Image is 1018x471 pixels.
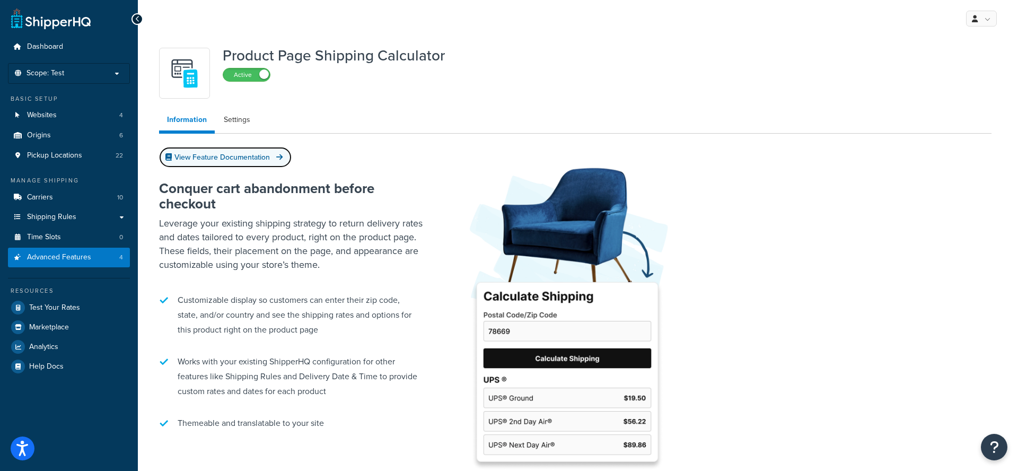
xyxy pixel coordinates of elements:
[27,253,91,262] span: Advanced Features
[8,248,130,267] a: Advanced Features4
[216,109,258,130] a: Settings
[8,106,130,125] a: Websites4
[8,106,130,125] li: Websites
[117,193,123,202] span: 10
[159,109,215,134] a: Information
[27,42,63,51] span: Dashboard
[29,323,69,332] span: Marketplace
[8,298,130,317] a: Test Your Rates
[119,111,123,120] span: 4
[223,68,270,81] label: Active
[159,349,424,404] li: Works with your existing ShipperHQ configuration for other features like Shipping Rules and Deliv...
[29,362,64,371] span: Help Docs
[8,286,130,295] div: Resources
[119,233,123,242] span: 0
[29,343,58,352] span: Analytics
[8,357,130,376] a: Help Docs
[8,126,130,145] li: Origins
[27,111,57,120] span: Websites
[8,228,130,247] a: Time Slots0
[27,233,61,242] span: Time Slots
[119,131,123,140] span: 6
[8,146,130,165] a: Pickup Locations22
[8,188,130,207] a: Carriers10
[27,151,82,160] span: Pickup Locations
[8,337,130,356] a: Analytics
[8,146,130,165] li: Pickup Locations
[8,207,130,227] a: Shipping Rules
[27,131,51,140] span: Origins
[159,287,424,343] li: Customizable display so customers can enter their zip code, state, and/or country and see the shi...
[27,69,64,78] span: Scope: Test
[29,303,80,312] span: Test Your Rates
[116,151,123,160] span: 22
[159,216,424,272] p: Leverage your existing shipping strategy to return delivery rates and dates tailored to every pro...
[159,181,424,211] h2: Conquer cart abandonment before checkout
[27,213,76,222] span: Shipping Rules
[119,253,123,262] span: 4
[8,318,130,337] a: Marketplace
[8,94,130,103] div: Basic Setup
[8,37,130,57] a: Dashboard
[981,434,1007,460] button: Open Resource Center
[159,147,292,168] a: View Feature Documentation
[8,188,130,207] li: Carriers
[8,248,130,267] li: Advanced Features
[27,193,53,202] span: Carriers
[223,48,445,64] h1: Product Page Shipping Calculator
[166,55,203,92] img: +D8d0cXZM7VpdAAAAAElFTkSuQmCC
[8,228,130,247] li: Time Slots
[8,176,130,185] div: Manage Shipping
[8,126,130,145] a: Origins6
[159,411,424,436] li: Themeable and translatable to your site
